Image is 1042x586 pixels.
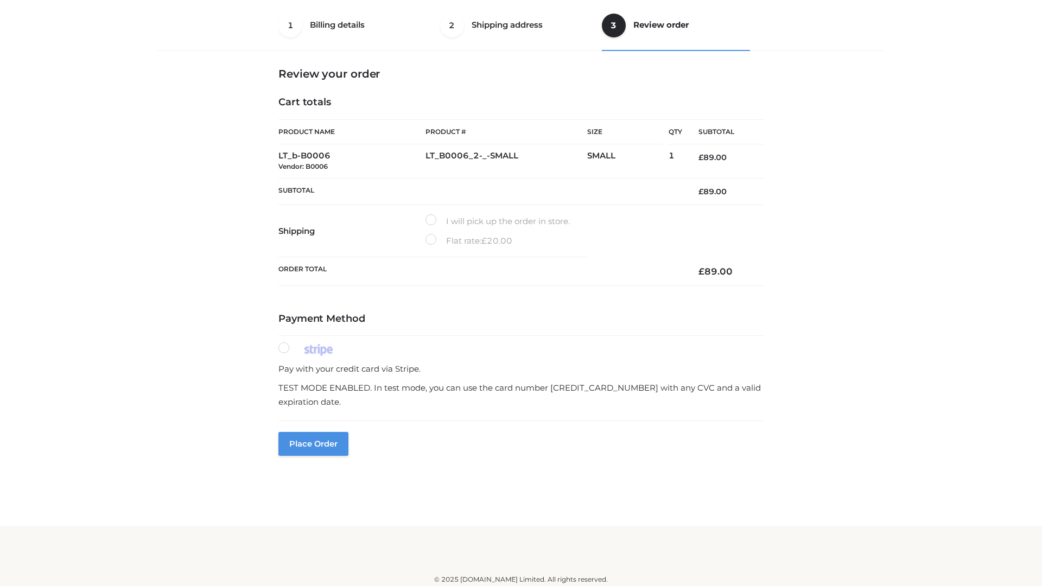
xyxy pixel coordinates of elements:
button: Place order [278,432,348,456]
th: Order Total [278,257,682,286]
p: TEST MODE ENABLED. In test mode, you can use the card number [CREDIT_CARD_NUMBER] with any CVC an... [278,381,764,409]
td: 1 [669,144,682,179]
h3: Review your order [278,67,764,80]
small: Vendor: B0006 [278,162,328,170]
p: Pay with your credit card via Stripe. [278,362,764,376]
th: Qty [669,119,682,144]
th: Size [587,120,663,144]
bdi: 89.00 [698,152,727,162]
span: £ [698,187,703,196]
th: Product # [425,119,587,144]
th: Subtotal [278,178,682,205]
span: £ [698,152,703,162]
bdi: 89.00 [698,187,727,196]
th: Subtotal [682,120,764,144]
th: Product Name [278,119,425,144]
bdi: 89.00 [698,266,733,277]
th: Shipping [278,205,425,257]
td: LT_b-B0006 [278,144,425,179]
span: £ [698,266,704,277]
span: £ [481,235,487,246]
label: Flat rate: [425,234,512,248]
bdi: 20.00 [481,235,512,246]
h4: Payment Method [278,313,764,325]
td: LT_B0006_2-_-SMALL [425,144,587,179]
h4: Cart totals [278,97,764,109]
td: SMALL [587,144,669,179]
div: © 2025 [DOMAIN_NAME] Limited. All rights reserved. [161,574,881,585]
label: I will pick up the order in store. [425,214,570,228]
